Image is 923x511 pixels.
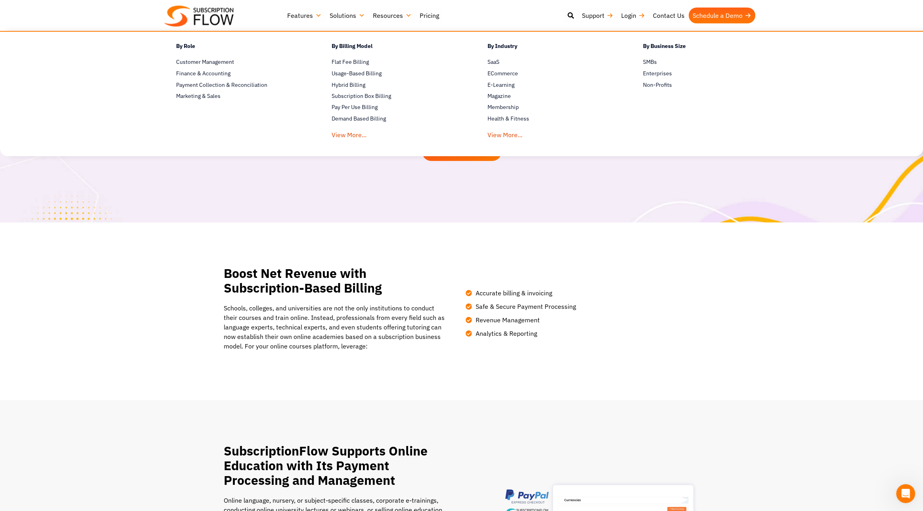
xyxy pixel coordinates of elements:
span: E-Learning [487,81,514,89]
a: Flat Fee Billing [332,57,460,67]
a: Enterprises [643,69,771,78]
a: Membership [487,103,616,112]
h2: SubscriptionFlow Supports Online Education with Its Payment Processing and Management [224,444,452,487]
a: Support [578,8,617,23]
a: Health & Fitness [487,114,616,124]
a: Non-Profits [643,80,771,90]
a: Pay Per Use Billing [332,103,460,112]
span: Customer Management [176,58,234,66]
span: Accurate billing & invoicing [474,288,552,298]
span: ECommerce [487,69,518,78]
a: Features [283,8,326,23]
a: Solutions [326,8,369,23]
a: Demand Based Billing [332,114,460,124]
span: Usage-Based Billing [332,69,382,78]
h2: Boost Net Revenue with Subscription-Based Billing [224,266,446,295]
span: Finance & Accounting [176,69,230,78]
h4: By Industry [487,42,616,53]
span: Payment Collection & Reconciliation [176,81,267,89]
img: Subscriptionflow [164,6,234,27]
a: View More... [332,126,367,140]
a: Marketing & Sales [176,92,304,101]
a: ECommerce [487,69,616,78]
a: Login [617,8,649,23]
a: Hybrid Billing [332,80,460,90]
a: Subscription Box Billing [332,92,460,101]
span: Marketing & Sales [176,92,221,100]
h4: By Business Size [643,42,771,53]
span: Enterprises [643,69,672,78]
a: View More... [487,126,522,140]
span: Flat Fee Billing [332,58,369,66]
h4: By Billing Model [332,42,460,53]
a: Payment Collection & Reconciliation [176,80,304,90]
span: Hybrid Billing [332,81,365,89]
span: Revenue Management [474,315,540,325]
a: SMBs [643,57,771,67]
a: SaaS [487,57,616,67]
a: Pricing [416,8,443,23]
a: Magazine [487,92,616,101]
a: Finance & Accounting [176,69,304,78]
span: SaaS [487,58,499,66]
a: Usage-Based Billing [332,69,460,78]
span: Safe & Secure Payment Processing [474,302,576,311]
a: E-Learning [487,80,616,90]
a: Customer Management [176,57,304,67]
span: Subscription Box Billing [332,92,391,100]
span: Analytics & Reporting [474,329,537,338]
a: Contact Us [649,8,689,23]
span: Non-Profits [643,81,672,89]
a: Schedule a Demo [689,8,755,23]
p: Schools, colleges, and universities are not the only institutions to conduct their courses and tr... [224,303,446,351]
span: SMBs [643,58,657,66]
a: Resources [369,8,416,23]
iframe: Intercom live chat [896,484,915,503]
h4: By Role [176,42,304,53]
